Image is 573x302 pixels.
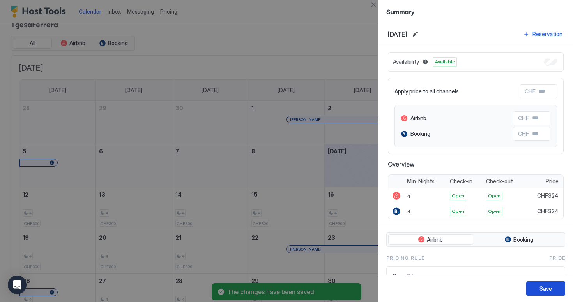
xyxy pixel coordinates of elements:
[388,160,564,168] span: Overview
[488,192,500,199] span: Open
[393,273,534,280] span: Base Price
[452,192,464,199] span: Open
[388,234,473,245] button: Airbnb
[513,236,533,243] span: Booking
[488,208,500,215] span: Open
[522,29,564,39] button: Reservation
[386,232,565,247] div: tab-group
[475,234,564,245] button: Booking
[486,178,513,185] span: Check-out
[393,58,419,65] span: Availability
[388,30,407,38] span: [DATE]
[435,58,455,65] span: Available
[532,30,562,38] div: Reservation
[407,209,410,214] span: 4
[518,130,529,137] span: CHF
[410,130,430,137] span: Booking
[386,255,424,262] span: Pricing Rule
[407,193,410,199] span: 4
[518,115,529,122] span: CHF
[539,284,552,293] div: Save
[427,236,443,243] span: Airbnb
[450,178,472,185] span: Check-in
[549,255,565,262] span: Price
[525,88,536,95] span: CHF
[452,208,464,215] span: Open
[526,281,565,296] button: Save
[537,208,559,215] span: CHF324
[386,6,565,16] span: Summary
[410,30,420,39] button: Edit date range
[394,88,459,95] span: Apply price to all channels
[410,115,426,122] span: Airbnb
[407,178,435,185] span: Min. Nights
[8,276,27,294] div: Open Intercom Messenger
[537,192,559,199] span: CHF324
[546,178,559,185] span: Price
[421,57,430,67] button: Blocked dates override all pricing rules and remain unavailable until manually unblocked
